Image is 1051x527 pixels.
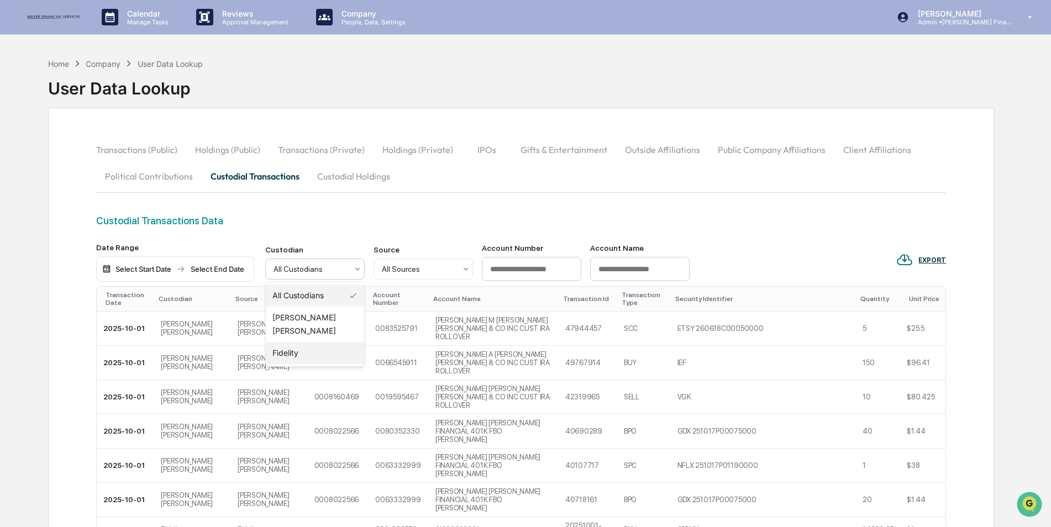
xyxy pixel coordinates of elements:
div: Custodial Transactions Data [96,215,947,226]
a: 🗄️Attestations [76,135,141,155]
td: [PERSON_NAME] [PERSON_NAME] FINANCIAL 401K FBO [PERSON_NAME] [429,414,559,449]
td: [PERSON_NAME] A [PERSON_NAME] [PERSON_NAME] & CO INC CUST IRA ROLLOVER [429,346,559,380]
div: EXPORT [918,256,946,264]
div: Quantity [860,295,896,303]
td: [PERSON_NAME] [PERSON_NAME] [154,380,231,414]
td: [PERSON_NAME] [PERSON_NAME] [154,414,231,449]
td: 20 [856,483,900,517]
div: Start new chat [38,85,181,96]
td: 0080352330 [369,414,429,449]
td: SPC [617,449,671,483]
button: Holdings (Private) [374,136,462,163]
img: calendar [102,265,111,273]
div: Date Range [96,243,254,252]
p: Reviews [213,9,294,18]
td: 5 [856,312,900,346]
td: VGK [671,380,856,414]
td: 40107717 [559,449,617,483]
div: Select Start Date [113,265,174,273]
td: 0019595467 [369,380,429,414]
td: ETSY 260618C00050000 [671,312,856,346]
td: BPO [617,414,671,449]
span: Preclearance [22,139,71,150]
td: 10 [856,380,900,414]
div: Company [86,59,120,68]
div: 🗄️ [80,140,89,149]
div: Custodian [159,295,227,303]
div: [PERSON_NAME] [PERSON_NAME] [266,307,364,342]
td: 2025-10-01 [97,380,155,414]
td: $38 [900,449,945,483]
td: [PERSON_NAME] [PERSON_NAME] [PERSON_NAME] & CO INC CUST IRA ROLLOVER [429,380,559,414]
td: 0008022566 [308,483,369,517]
td: [PERSON_NAME] [PERSON_NAME] FINANCIAL 401K FBO [PERSON_NAME] [429,449,559,483]
div: Fidelity [266,342,364,364]
img: logo [27,12,80,23]
td: 40 [856,414,900,449]
td: IEF [671,346,856,380]
td: $96.41 [900,346,945,380]
button: Custodial Transactions [202,163,308,189]
td: 1 [856,449,900,483]
td: 150 [856,346,900,380]
div: Security Identifier [675,295,852,303]
div: Source [374,245,473,254]
td: $80.425 [900,380,945,414]
div: secondary tabs example [96,136,947,189]
td: 49767914 [559,346,617,380]
td: [PERSON_NAME] [PERSON_NAME] [231,414,308,449]
div: We're available if you need us! [38,96,140,104]
td: 2025-10-01 [97,483,155,517]
td: [PERSON_NAME] [PERSON_NAME] [154,346,231,380]
td: BUY [617,346,671,380]
div: All Custodians [266,284,364,307]
td: 0063332999 [369,449,429,483]
td: 0008022566 [308,449,369,483]
div: Unit Price [909,295,941,303]
img: arrow right [176,265,185,273]
td: [PERSON_NAME] [PERSON_NAME] [231,312,308,346]
td: 0063332999 [369,483,429,517]
td: [PERSON_NAME] M [PERSON_NAME] [PERSON_NAME] & CO INC CUST IRA ROLLOVER [429,312,559,346]
a: 🖐️Preclearance [7,135,76,155]
div: Home [48,59,69,68]
td: [PERSON_NAME] [PERSON_NAME] [231,346,308,380]
div: 🖐️ [11,140,20,149]
td: $25.5 [900,312,945,346]
p: [PERSON_NAME] [909,9,1012,18]
div: Account Name [590,244,690,252]
td: 0008160469 [308,380,369,414]
div: Account Number [482,244,581,252]
div: Account Name [433,295,554,303]
button: Public Company Affiliations [709,136,834,163]
button: Custodial Holdings [308,163,399,189]
td: 0066545911 [369,346,429,380]
div: Transaction Date [106,291,150,307]
td: [PERSON_NAME] [PERSON_NAME] [231,483,308,517]
td: 47944457 [559,312,617,346]
button: Transactions (Public) [96,136,186,163]
div: Select End Date [187,265,248,273]
td: $1.44 [900,414,945,449]
td: GDX 251017P00075000 [671,414,856,449]
td: NFLX 251017P01190000 [671,449,856,483]
div: 🔎 [11,161,20,170]
td: [PERSON_NAME] [PERSON_NAME] [154,483,231,517]
p: People, Data, Settings [333,18,411,26]
button: Outside Affiliations [616,136,709,163]
td: $1.44 [900,483,945,517]
td: 0008022566 [308,414,369,449]
span: Data Lookup [22,160,70,171]
a: Powered byPylon [78,187,134,196]
button: Holdings (Public) [186,136,269,163]
td: 0083525791 [369,312,429,346]
div: User Data Lookup [48,70,203,98]
button: Political Contributions [96,163,202,189]
p: Company [333,9,411,18]
span: Pylon [110,187,134,196]
img: 1746055101610-c473b297-6a78-478c-a979-82029cc54cd1 [11,85,31,104]
p: Admin • [PERSON_NAME] Financial [909,18,1012,26]
p: Calendar [118,9,174,18]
